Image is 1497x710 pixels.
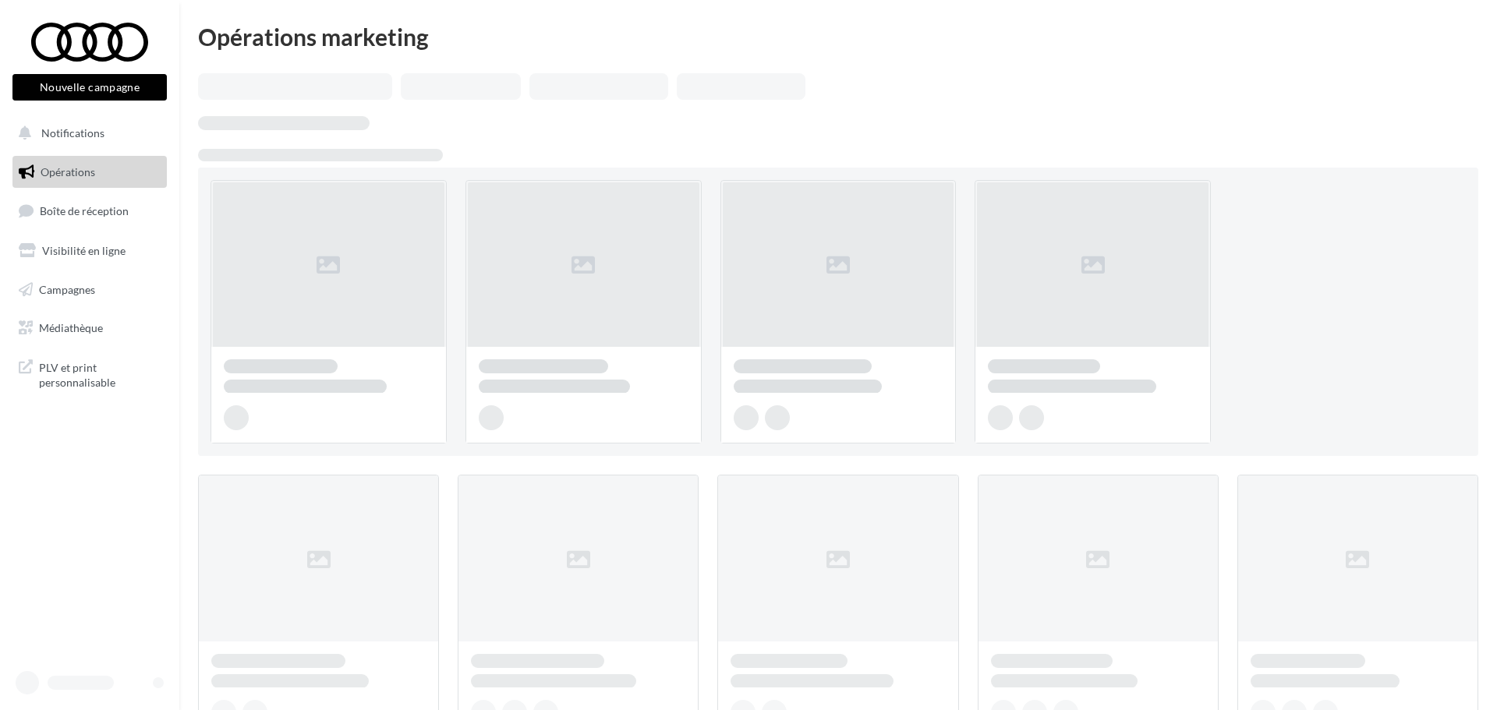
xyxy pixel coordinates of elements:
span: Campagnes [39,282,95,295]
a: PLV et print personnalisable [9,351,170,397]
span: PLV et print personnalisable [39,357,161,390]
div: Opérations marketing [198,25,1478,48]
span: Opérations [41,165,95,178]
button: Nouvelle campagne [12,74,167,101]
a: Boîte de réception [9,194,170,228]
span: Boîte de réception [40,204,129,217]
a: Médiathèque [9,312,170,344]
span: Médiathèque [39,321,103,334]
span: Notifications [41,126,104,140]
a: Visibilité en ligne [9,235,170,267]
a: Campagnes [9,274,170,306]
button: Notifications [9,117,164,150]
a: Opérations [9,156,170,189]
span: Visibilité en ligne [42,244,126,257]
